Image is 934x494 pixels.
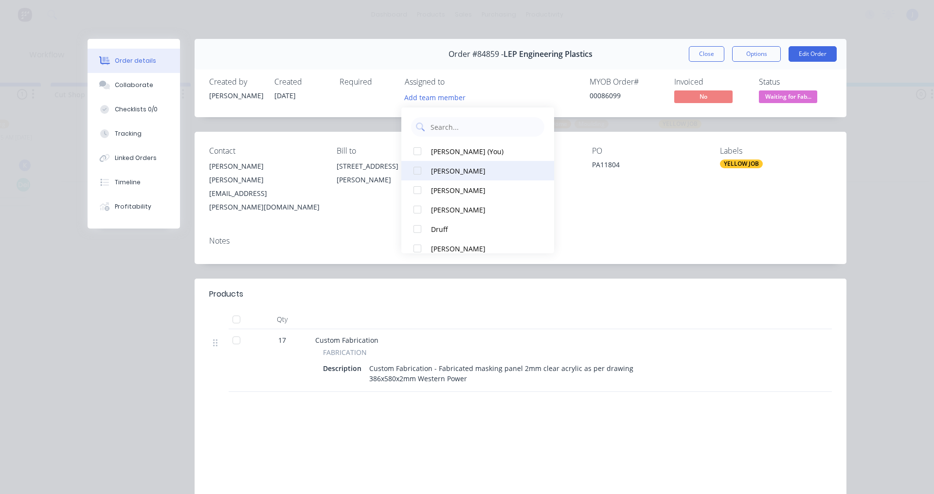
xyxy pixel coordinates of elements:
div: Timeline [115,178,141,187]
span: FABRICATION [323,347,367,357]
div: [PERSON_NAME][PERSON_NAME][EMAIL_ADDRESS][PERSON_NAME][DOMAIN_NAME] [209,159,321,214]
button: [PERSON_NAME] [401,239,554,258]
div: Labels [720,146,832,156]
div: Qty [253,310,311,329]
div: PO [592,146,704,156]
button: [PERSON_NAME] [401,180,554,200]
div: [PERSON_NAME] [431,205,534,215]
button: Linked Orders [88,146,180,170]
div: [PERSON_NAME] (You) [431,146,534,157]
button: Close [689,46,724,62]
button: Tracking [88,122,180,146]
span: [DATE] [274,91,296,100]
div: Description [323,361,365,375]
span: Custom Fabrication [315,335,378,345]
div: Required [340,77,393,87]
button: Add team member [405,90,471,104]
span: No [674,90,733,103]
button: Profitability [88,194,180,219]
div: [PERSON_NAME] [209,90,263,101]
button: Order details [88,49,180,73]
div: 00086099 [590,90,663,101]
div: Checklists 0/0 [115,105,158,114]
div: Linked Orders [115,154,157,162]
button: [PERSON_NAME] (You) [401,141,554,161]
div: Contact [209,146,321,156]
div: Created [274,77,328,87]
div: [PERSON_NAME] [431,166,534,176]
div: Bill to [337,146,449,156]
button: Timeline [88,170,180,194]
div: Profitability [115,202,151,211]
div: [PERSON_NAME][EMAIL_ADDRESS][PERSON_NAME][DOMAIN_NAME] [209,173,321,214]
div: Invoiced [674,77,747,87]
div: Assigned to [405,77,502,87]
div: Products [209,288,243,300]
div: Created by [209,77,263,87]
div: Custom Fabrication - Fabricated masking panel 2mm clear acrylic as per drawing 386x580x2mm Wester... [365,361,637,386]
span: 17 [278,335,286,345]
button: Druff [401,219,554,239]
button: Waiting for Fab... [759,90,817,105]
div: [PERSON_NAME] [431,185,534,195]
button: Checklists 0/0 [88,97,180,122]
div: YELLOW JOB [720,159,763,168]
div: Notes [209,236,832,246]
div: [STREET_ADDRESS][PERSON_NAME] [337,159,449,187]
button: [PERSON_NAME] [401,200,554,219]
div: Order details [115,56,156,65]
button: Edit Order [789,46,837,62]
div: [PERSON_NAME] [209,159,321,173]
button: Collaborate [88,73,180,97]
div: Druff [431,224,534,234]
div: Collaborate [115,81,153,89]
span: Waiting for Fab... [759,90,817,103]
input: Search... [430,117,539,137]
div: Status [759,77,832,87]
span: Order #84859 - [449,50,503,59]
div: Tracking [115,129,142,138]
div: MYOB Order # [590,77,663,87]
button: Add team member [399,90,471,104]
div: PA11804 [592,159,704,173]
div: [STREET_ADDRESS][PERSON_NAME] [337,159,449,191]
button: [PERSON_NAME] [401,161,554,180]
div: [PERSON_NAME] [431,244,534,254]
button: Options [732,46,781,62]
span: LEP Engineering Plastics [503,50,593,59]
